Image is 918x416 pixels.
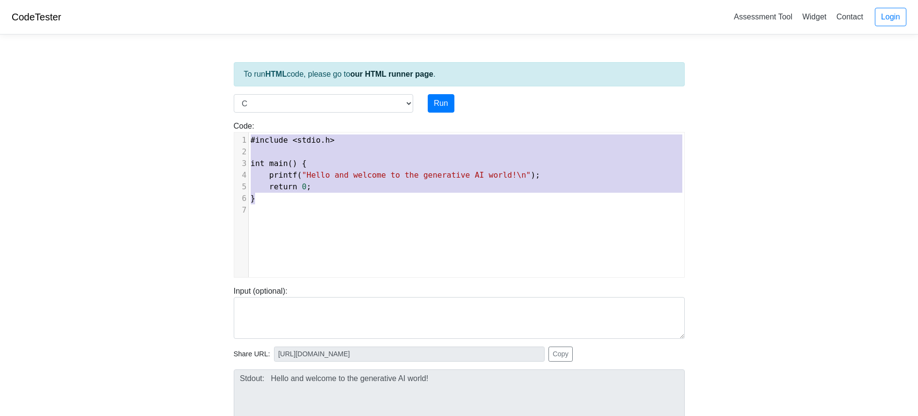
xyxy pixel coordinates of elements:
[798,9,830,25] a: Widget
[251,194,256,203] span: }
[292,135,297,145] span: <
[297,135,321,145] span: stdio
[251,159,265,168] span: int
[251,135,335,145] span: .
[234,204,248,216] div: 7
[875,8,906,26] a: Login
[833,9,867,25] a: Contact
[269,170,297,180] span: printf
[251,135,288,145] span: #include
[350,70,433,78] a: our HTML runner page
[269,159,288,168] span: main
[234,146,248,158] div: 2
[234,169,248,181] div: 4
[730,9,796,25] a: Assessment Tool
[234,62,685,86] div: To run code, please go to .
[234,193,248,204] div: 6
[548,347,573,362] button: Copy
[226,120,692,278] div: Code:
[226,285,692,339] div: Input (optional):
[251,182,311,191] span: ;
[251,159,307,168] span: () {
[234,349,270,360] span: Share URL:
[234,158,248,169] div: 3
[330,135,335,145] span: >
[234,181,248,193] div: 5
[302,182,306,191] span: 0
[325,135,330,145] span: h
[234,134,248,146] div: 1
[12,12,61,22] a: CodeTester
[265,70,287,78] strong: HTML
[274,347,545,362] input: No share available yet
[251,170,540,180] span: ( );
[269,182,297,191] span: return
[428,94,454,113] button: Run
[302,170,531,180] span: "Hello and welcome to the generative AI world!\n"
